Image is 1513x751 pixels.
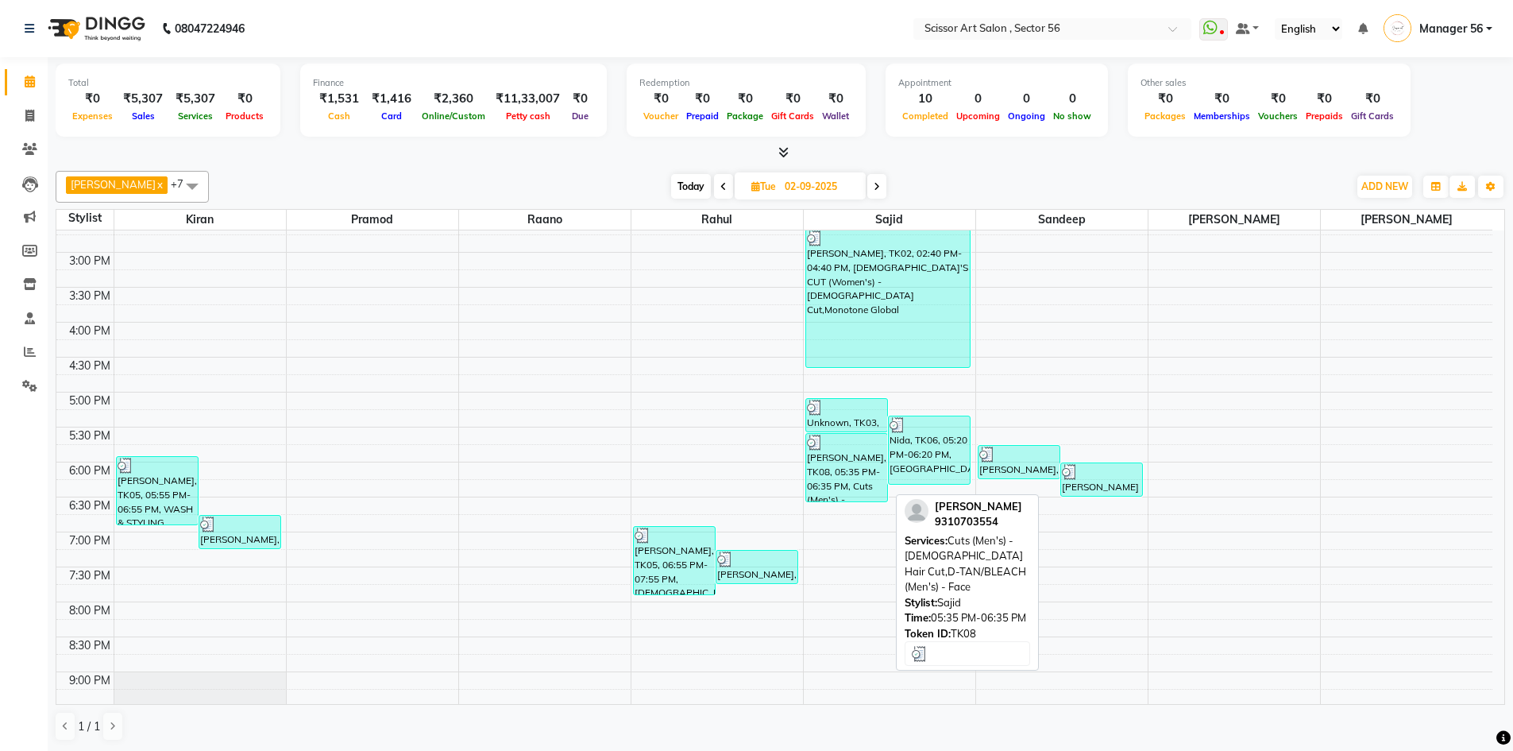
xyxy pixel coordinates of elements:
div: ₹0 [723,90,767,108]
span: Card [377,110,406,122]
div: Redemption [639,76,853,90]
span: Petty cash [502,110,554,122]
div: Other sales [1141,76,1398,90]
div: Total [68,76,268,90]
div: [PERSON_NAME], TK05, 05:55 PM-06:55 PM, WASH & STYLING (Women's) - Wash [117,457,198,525]
div: TK08 [905,626,1030,642]
span: Online/Custom [418,110,489,122]
span: No show [1049,110,1095,122]
div: 7:00 PM [66,532,114,549]
div: ₹11,33,007 [489,90,566,108]
span: Time: [905,611,931,624]
input: 2025-09-02 [780,175,859,199]
b: 08047224946 [175,6,245,51]
span: 1 / 1 [78,718,100,735]
div: [PERSON_NAME], TK09, 06:45 PM-07:15 PM, Head Massage (Men's) - 30 Min [199,516,280,548]
span: Products [222,110,268,122]
div: 7:30 PM [66,567,114,584]
span: Sajid [804,210,975,230]
div: [PERSON_NAME], TK05, 06:55 PM-07:55 PM, [DEMOGRAPHIC_DATA]'S CUT (Women's) - Trims / Split & Remove [634,527,715,594]
span: Raano [459,210,631,230]
img: logo [41,6,149,51]
div: ₹0 [767,90,818,108]
span: Today [671,174,711,199]
span: Cuts (Men's) - [DEMOGRAPHIC_DATA] Hair Cut,D-TAN/BLEACH (Men's) - Face [905,534,1026,594]
div: ₹0 [682,90,723,108]
img: profile [905,499,928,523]
button: ADD NEW [1357,176,1412,198]
div: 8:30 PM [66,637,114,654]
span: [PERSON_NAME] [1321,210,1493,230]
div: ₹5,307 [117,90,169,108]
div: ₹0 [1141,90,1190,108]
div: 5:00 PM [66,393,114,409]
div: ₹0 [1347,90,1398,108]
span: Kiran [114,210,286,230]
span: Services [174,110,217,122]
div: 0 [1049,90,1095,108]
span: +7 [171,177,195,190]
div: ₹0 [566,90,594,108]
span: Vouchers [1254,110,1302,122]
span: Cash [324,110,354,122]
span: [PERSON_NAME] [71,178,156,191]
span: Wallet [818,110,853,122]
span: Gift Cards [1347,110,1398,122]
div: 9:00 PM [66,672,114,689]
div: ₹1,416 [365,90,418,108]
span: Stylist: [905,596,937,609]
div: 9310703554 [935,514,1022,530]
div: [PERSON_NAME], TK08, 05:35 PM-06:35 PM, Cuts (Men's) - [DEMOGRAPHIC_DATA] Hair Cut,D-TAN/BLEACH (... [806,434,887,501]
div: ₹0 [818,90,853,108]
span: Tue [747,180,780,192]
div: 0 [952,90,1004,108]
div: [PERSON_NAME], TK09, 07:15 PM-07:45 PM, Head Massage (Men's) - 30 Min [716,551,797,583]
div: ₹0 [1190,90,1254,108]
span: Pramod [287,210,458,230]
div: Finance [313,76,594,90]
div: Appointment [898,76,1095,90]
span: Voucher [639,110,682,122]
div: 05:35 PM-06:35 PM [905,610,1030,626]
div: 8:00 PM [66,602,114,619]
div: ₹0 [639,90,682,108]
div: Stylist [56,210,114,226]
div: 10 [898,90,952,108]
span: Services: [905,534,948,547]
img: Manager 56 [1384,14,1411,42]
span: Package [723,110,767,122]
div: 3:00 PM [66,253,114,269]
span: Prepaids [1302,110,1347,122]
span: Memberships [1190,110,1254,122]
span: [PERSON_NAME] [1148,210,1320,230]
span: Due [568,110,592,122]
span: Completed [898,110,952,122]
span: ADD NEW [1361,180,1408,192]
div: ₹5,307 [169,90,222,108]
div: ₹0 [1302,90,1347,108]
a: x [156,178,163,191]
div: [PERSON_NAME] Anytime, TK07, 06:00 PM-06:30 PM, Cuts (Men's) - [DEMOGRAPHIC_DATA] Hair Cut [1061,463,1142,496]
span: Sales [128,110,159,122]
span: Manager 56 [1419,21,1483,37]
span: Token ID: [905,627,951,640]
div: Sajid [905,595,1030,611]
span: Packages [1141,110,1190,122]
span: Prepaid [682,110,723,122]
div: 6:30 PM [66,497,114,514]
div: 5:30 PM [66,428,114,444]
span: Upcoming [952,110,1004,122]
div: Nida, TK06, 05:20 PM-06:20 PM, [GEOGRAPHIC_DATA] [889,416,970,484]
span: Expenses [68,110,117,122]
div: [PERSON_NAME], TK02, 02:40 PM-04:40 PM, [DEMOGRAPHIC_DATA]'S CUT (Women's) - [DEMOGRAPHIC_DATA] C... [806,230,971,367]
div: 0 [1004,90,1049,108]
div: 3:30 PM [66,288,114,304]
div: ₹0 [222,90,268,108]
div: [PERSON_NAME], TK04, 05:45 PM-06:15 PM, Cuts (Men's) - [PERSON_NAME] Styling [978,446,1059,478]
div: 6:00 PM [66,463,114,479]
span: Ongoing [1004,110,1049,122]
span: Gift Cards [767,110,818,122]
div: ₹1,531 [313,90,365,108]
div: ₹2,360 [418,90,489,108]
div: ₹0 [68,90,117,108]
